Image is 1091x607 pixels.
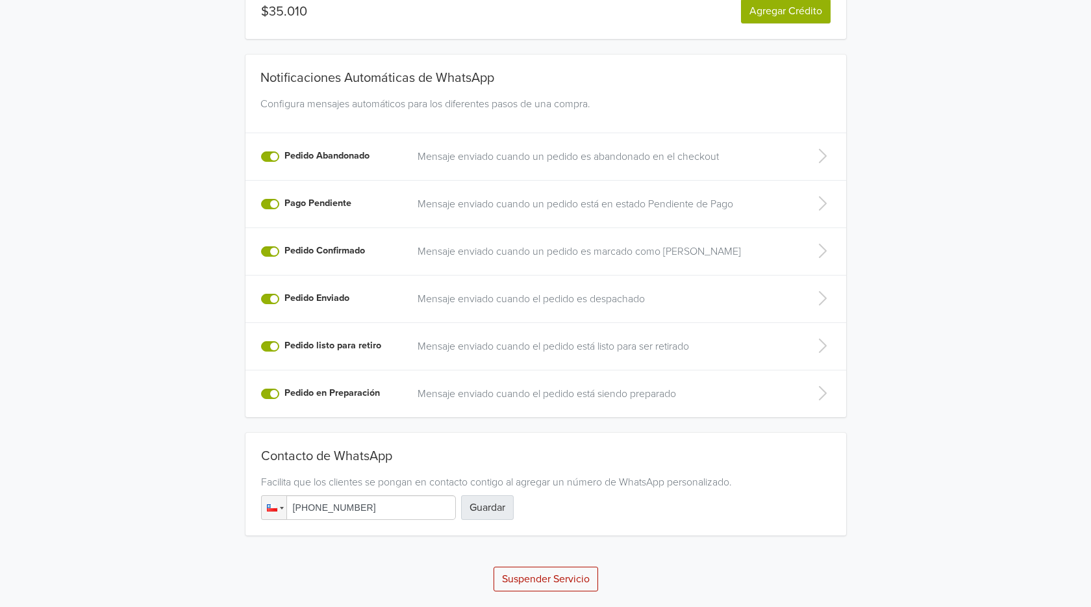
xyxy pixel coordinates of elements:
[494,567,598,591] button: Suspender Servicio
[418,196,790,212] a: Mensaje enviado cuando un pedido está en estado Pendiente de Pago
[284,244,365,258] label: Pedido Confirmado
[418,291,790,307] a: Mensaje enviado cuando el pedido es despachado
[418,386,790,402] a: Mensaje enviado cuando el pedido está siendo preparado
[461,495,514,520] button: Guardar
[255,55,836,91] div: Notificaciones Automáticas de WhatsApp
[418,244,790,259] a: Mensaje enviado cuando un pedido es marcado como [PERSON_NAME]
[284,339,381,353] label: Pedido listo para retiro
[284,196,351,211] label: Pago Pendiente
[418,339,790,354] a: Mensaje enviado cuando el pedido está listo para ser retirado
[284,386,380,400] label: Pedido en Preparación
[284,291,349,305] label: Pedido Enviado
[261,4,307,19] p: $35.010
[262,496,286,519] div: Chile: + 56
[418,149,790,164] a: Mensaje enviado cuando un pedido es abandonado en el checkout
[261,495,456,520] input: 1 (702) 123-4567
[261,474,831,490] div: Facilita que los clientes se pongan en contacto contigo al agregar un número de WhatsApp personal...
[261,448,831,469] div: Contacto de WhatsApp
[255,96,836,127] div: Configura mensajes automáticos para los diferentes pasos de una compra.
[284,149,370,163] label: Pedido Abandonado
